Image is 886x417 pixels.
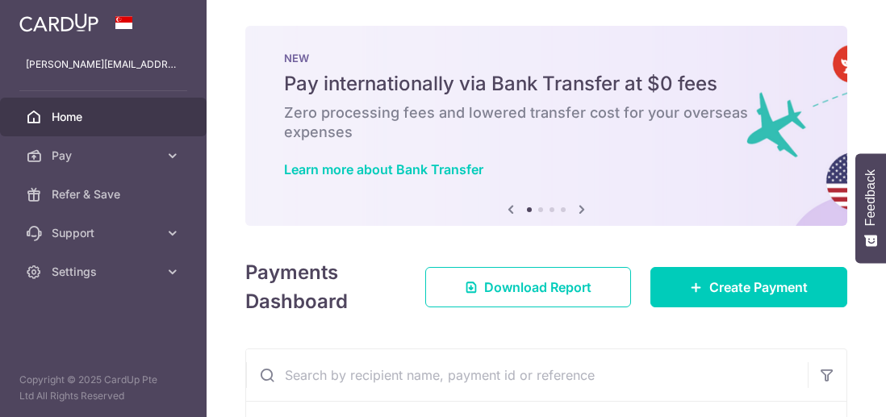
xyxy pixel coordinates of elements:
[709,277,808,297] span: Create Payment
[245,258,396,316] h4: Payments Dashboard
[26,56,181,73] p: [PERSON_NAME][EMAIL_ADDRESS][DOMAIN_NAME]
[484,277,591,297] span: Download Report
[52,148,158,164] span: Pay
[245,26,847,226] img: Bank transfer banner
[284,71,809,97] h5: Pay internationally via Bank Transfer at $0 fees
[19,13,98,32] img: CardUp
[52,225,158,241] span: Support
[855,153,886,263] button: Feedback - Show survey
[52,264,158,280] span: Settings
[52,109,158,125] span: Home
[246,349,808,401] input: Search by recipient name, payment id or reference
[863,169,878,226] span: Feedback
[425,267,631,307] a: Download Report
[52,186,158,202] span: Refer & Save
[284,52,809,65] p: NEW
[284,103,809,142] h6: Zero processing fees and lowered transfer cost for your overseas expenses
[650,267,847,307] a: Create Payment
[284,161,483,177] a: Learn more about Bank Transfer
